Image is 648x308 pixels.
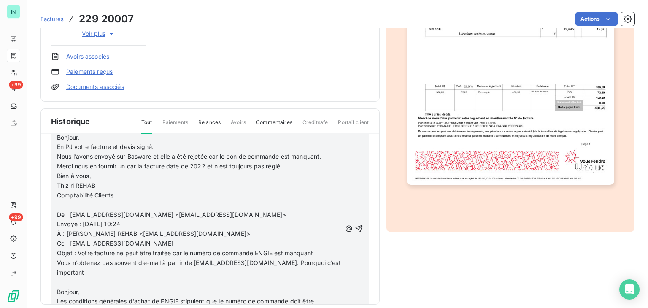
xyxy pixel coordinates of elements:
[82,30,116,38] span: Voir plus
[66,83,124,91] a: Documents associés
[51,116,90,127] span: Historique
[57,134,79,141] span: Bonjour,
[9,213,23,221] span: +99
[57,153,321,160] span: Nous l’avons envoyé sur Basware et elle a été rejetée car le bon de commande est manquant.
[619,279,640,300] div: Open Intercom Messenger
[40,15,64,23] a: Factures
[57,220,120,227] span: Envoyé : [DATE] 10:24
[57,288,79,295] span: Bonjour,
[57,182,95,189] span: Thiziri REHAB
[57,162,282,170] span: Merci nous en fournir un car la facture date de 2022 et n’est toujours pas réglé.
[57,172,91,179] span: Bien à vous,
[57,249,313,257] span: Objet : Votre facture ne peut être traitée car le numéro de commande ENGIE est manquant
[66,52,109,61] a: Avoirs associés
[7,289,20,303] img: Logo LeanPay
[57,240,173,247] span: Cc : [EMAIL_ADDRESS][DOMAIN_NAME]
[40,16,64,22] span: Factures
[57,192,113,199] span: Comptabilité Clients
[57,211,286,218] span: De : [EMAIL_ADDRESS][DOMAIN_NAME] <[EMAIL_ADDRESS][DOMAIN_NAME]>
[575,12,618,26] button: Actions
[198,119,221,133] span: Relances
[57,230,250,237] span: À : [PERSON_NAME] REHAB <[EMAIL_ADDRESS][DOMAIN_NAME]>
[302,119,328,133] span: Creditsafe
[256,119,292,133] span: Commentaires
[9,81,23,89] span: +99
[7,5,20,19] div: IN
[141,119,152,134] span: Tout
[231,119,246,133] span: Avoirs
[79,11,134,27] h3: 229 20007
[51,29,146,38] button: Voir plus
[66,68,113,76] a: Paiements reçus
[338,119,369,133] span: Portail client
[57,259,343,276] span: Vous n’obtenez pas souvent d’e-mail à partir de [EMAIL_ADDRESS][DOMAIN_NAME]. Pourquoi c’est impo...
[57,143,154,150] span: En PJ votre facture et devis signé.
[162,119,188,133] span: Paiements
